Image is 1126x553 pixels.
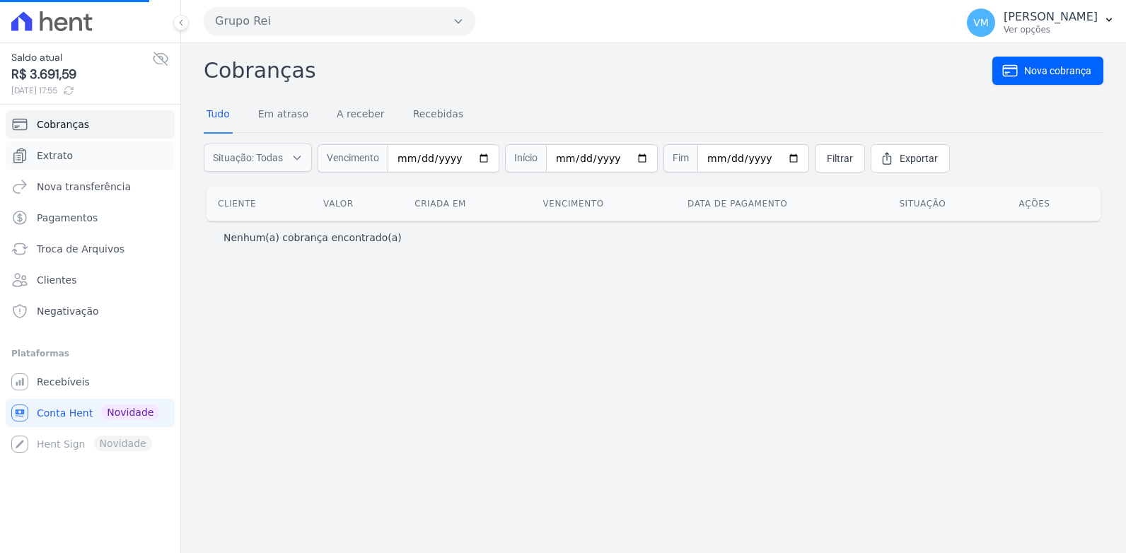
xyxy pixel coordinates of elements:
[213,151,283,165] span: Situação: Todas
[6,173,175,201] a: Nova transferência
[973,18,989,28] span: VM
[1004,24,1098,35] p: Ver opções
[11,84,152,97] span: [DATE] 17:55
[956,3,1126,42] button: VM [PERSON_NAME] Ver opções
[204,7,475,35] button: Grupo Rei
[11,50,152,65] span: Saldo atual
[101,404,159,420] span: Novidade
[6,266,175,294] a: Clientes
[992,57,1103,85] a: Nova cobrança
[37,242,124,256] span: Troca de Arquivos
[1004,10,1098,24] p: [PERSON_NAME]
[318,144,388,173] span: Vencimento
[207,187,312,221] th: Cliente
[334,97,388,134] a: A receber
[676,187,888,221] th: Data de pagamento
[11,110,169,458] nav: Sidebar
[871,144,950,173] a: Exportar
[663,144,697,173] span: Fim
[37,304,99,318] span: Negativação
[6,204,175,232] a: Pagamentos
[1024,64,1091,78] span: Nova cobrança
[6,297,175,325] a: Negativação
[11,65,152,84] span: R$ 3.691,59
[815,144,865,173] a: Filtrar
[37,406,93,420] span: Conta Hent
[37,211,98,225] span: Pagamentos
[6,368,175,396] a: Recebíveis
[37,375,90,389] span: Recebíveis
[204,54,992,86] h2: Cobranças
[204,97,233,134] a: Tudo
[204,144,312,172] button: Situação: Todas
[403,187,531,221] th: Criada em
[888,187,1007,221] th: Situação
[312,187,403,221] th: Valor
[11,345,169,362] div: Plataformas
[37,273,76,287] span: Clientes
[827,151,853,165] span: Filtrar
[505,144,546,173] span: Início
[37,149,73,163] span: Extrato
[531,187,676,221] th: Vencimento
[37,117,89,132] span: Cobranças
[37,180,131,194] span: Nova transferência
[224,231,402,245] p: Nenhum(a) cobrança encontrado(a)
[6,235,175,263] a: Troca de Arquivos
[1008,187,1101,221] th: Ações
[410,97,467,134] a: Recebidas
[6,399,175,427] a: Conta Hent Novidade
[900,151,938,165] span: Exportar
[255,97,311,134] a: Em atraso
[6,110,175,139] a: Cobranças
[6,141,175,170] a: Extrato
